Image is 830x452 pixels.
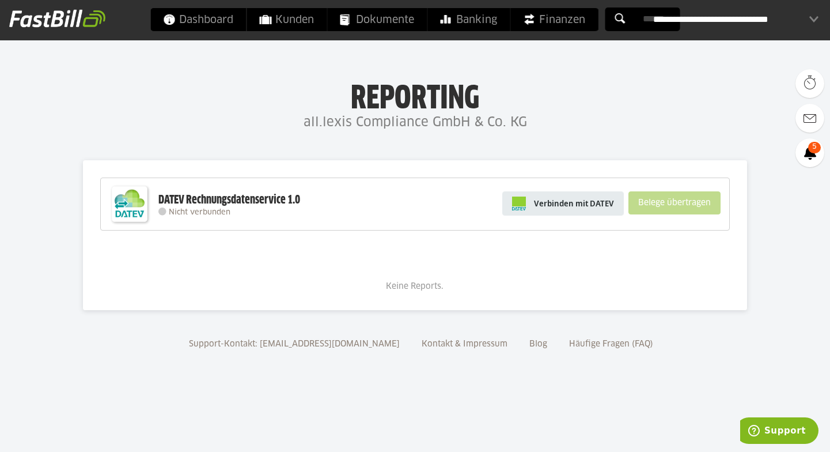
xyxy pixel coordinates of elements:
[9,9,105,28] img: fastbill_logo_white.png
[740,417,818,446] iframe: Öffnet ein Widget, in dem Sie weitere Informationen finden
[158,193,300,208] div: DATEV Rechnungsdatenservice 1.0
[512,197,526,210] img: pi-datev-logo-farbig-24.svg
[427,8,510,31] a: Banking
[525,340,551,348] a: Blog
[440,8,497,31] span: Banking
[386,282,444,291] span: Keine Reports.
[523,8,585,31] span: Finanzen
[150,8,246,31] a: Dashboard
[795,138,824,167] a: 5
[259,8,314,31] span: Kunden
[510,8,598,31] a: Finanzen
[107,181,153,227] img: DATEV-Datenservice Logo
[185,340,404,348] a: Support-Kontakt: [EMAIL_ADDRESS][DOMAIN_NAME]
[808,142,821,153] span: 5
[502,191,624,216] a: Verbinden mit DATEV
[247,8,327,31] a: Kunden
[163,8,233,31] span: Dashboard
[418,340,511,348] a: Kontakt & Impressum
[169,209,230,216] span: Nicht verbunden
[534,198,614,209] span: Verbinden mit DATEV
[565,340,657,348] a: Häufige Fragen (FAQ)
[340,8,414,31] span: Dokumente
[628,191,721,214] sl-button: Belege übertragen
[327,8,427,31] a: Dokumente
[115,81,715,111] h1: Reporting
